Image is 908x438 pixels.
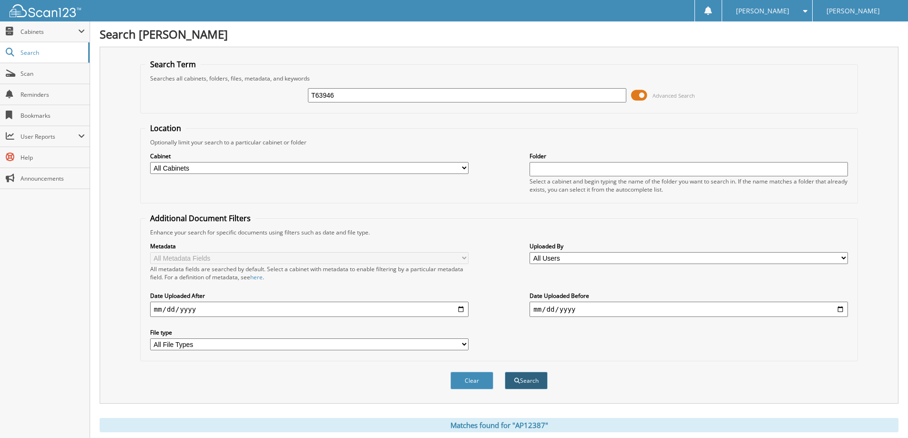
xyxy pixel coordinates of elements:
[145,138,853,146] div: Optionally limit your search to a particular cabinet or folder
[20,49,83,57] span: Search
[145,59,201,70] legend: Search Term
[653,92,695,99] span: Advanced Search
[150,152,469,160] label: Cabinet
[20,153,85,162] span: Help
[20,112,85,120] span: Bookmarks
[20,132,78,141] span: User Reports
[100,418,898,432] div: Matches found for "AP12387"
[20,70,85,78] span: Scan
[736,8,789,14] span: [PERSON_NAME]
[150,265,469,281] div: All metadata fields are searched by default. Select a cabinet with metadata to enable filtering b...
[530,302,848,317] input: end
[530,152,848,160] label: Folder
[20,91,85,99] span: Reminders
[20,174,85,183] span: Announcements
[530,242,848,250] label: Uploaded By
[530,292,848,300] label: Date Uploaded Before
[150,292,469,300] label: Date Uploaded After
[505,372,548,389] button: Search
[250,273,263,281] a: here
[826,8,880,14] span: [PERSON_NAME]
[100,26,898,42] h1: Search [PERSON_NAME]
[10,4,81,17] img: scan123-logo-white.svg
[150,242,469,250] label: Metadata
[20,28,78,36] span: Cabinets
[145,213,255,224] legend: Additional Document Filters
[530,177,848,194] div: Select a cabinet and begin typing the name of the folder you want to search in. If the name match...
[150,328,469,336] label: File type
[145,123,186,133] legend: Location
[450,372,493,389] button: Clear
[145,74,853,82] div: Searches all cabinets, folders, files, metadata, and keywords
[150,302,469,317] input: start
[145,228,853,236] div: Enhance your search for specific documents using filters such as date and file type.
